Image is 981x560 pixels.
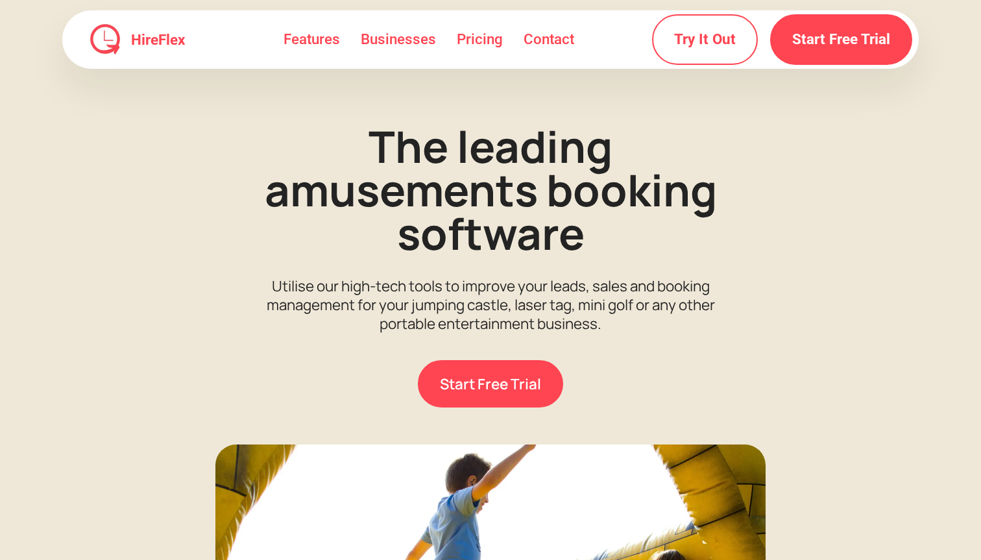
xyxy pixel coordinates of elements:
[273,18,350,61] a: Features
[418,360,563,408] a: Start Free Trial
[770,14,912,65] a: Start Free Trial
[90,24,121,55] img: HireFlex Logo
[350,18,446,61] a: Businesses
[446,18,513,61] a: Pricing
[652,14,758,65] a: Try It Out
[121,32,190,47] a: HireFlex
[241,276,740,333] p: Utilise our high-tech tools to improve your leads, sales and booking management for your jumping ...
[265,116,717,263] strong: The leading amusements booking software
[513,18,585,61] a: Contact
